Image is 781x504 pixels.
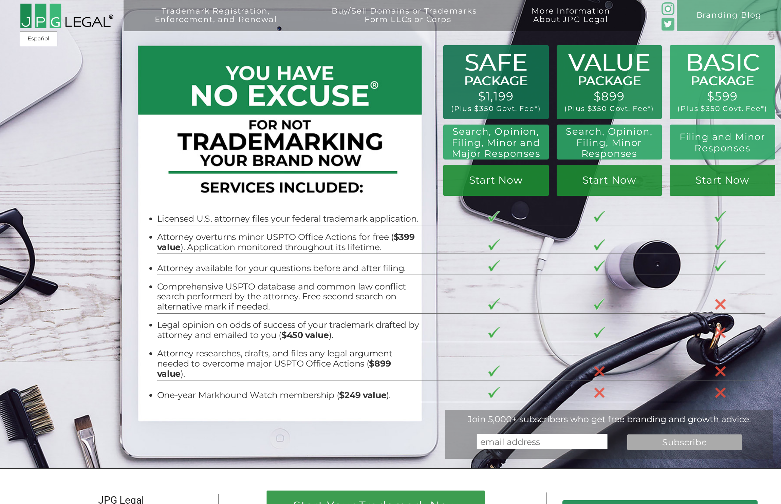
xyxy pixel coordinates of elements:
[594,387,606,399] img: X-30-3.png
[157,263,420,273] li: Attorney available for your questions before and after filing.
[157,213,420,224] li: Licensed U.S. attorney files your federal trademark application.
[20,3,113,29] img: 2016-logo-black-letters-3-r.png
[563,126,656,159] h2: Search, Opinion, Filing, Minor Responses
[508,7,633,38] a: More InformationAbout JPG Legal
[488,327,500,338] img: checkmark-border-3.png
[157,348,420,379] li: Attorney researches, drafts, and files any legal argument needed to overcome major USPTO Office A...
[443,165,549,196] a: Start Now
[594,260,606,272] img: checkmark-border-3.png
[594,298,606,310] img: checkmark-border-3.png
[488,211,500,222] img: checkmark-border-3.png
[714,239,726,250] img: checkmark-border-3.png
[676,131,769,153] h2: Filing and Minor Responses
[308,7,500,38] a: Buy/Sell Domains or Trademarks– Form LLCs or Corps
[488,298,500,310] img: checkmark-border-3.png
[557,165,662,196] a: Start Now
[714,327,726,339] img: X-30-3.png
[488,387,500,398] img: checkmark-border-3.png
[714,260,726,272] img: checkmark-border-3.png
[22,33,55,45] a: Español
[594,211,606,222] img: checkmark-border-3.png
[131,7,300,38] a: Trademark Registration,Enforcement, and Renewal
[157,320,420,340] li: Legal opinion on odds of success of your trademark drafted by attorney and emailed to you ( ).
[594,366,606,377] img: X-30-3.png
[339,390,386,400] b: $249 value
[662,18,674,31] img: Twitter_Social_Icon_Rounded_Square_Color-mid-green3-90.png
[488,366,500,377] img: checkmark-border-3.png
[157,390,420,400] li: One-year Markhound Watch membership ( ).
[627,434,742,450] input: Subscribe
[670,165,775,196] a: Start Now
[157,281,420,312] li: Comprehensive USPTO database and common law conflict search performed by the attorney. Free secon...
[448,126,544,159] h2: Search, Opinion, Filing, Minor and Major Responses
[157,232,420,252] li: Attorney overturns minor USPTO Office Actions for free ( ). Application monitored throughout its ...
[594,327,606,338] img: checkmark-border-3.png
[157,231,415,252] b: $399 value
[477,434,608,449] input: email address
[281,330,329,340] b: $450 value
[445,414,773,424] div: Join 5,000+ subscribers who get free branding and growth advice.
[714,366,726,377] img: X-30-3.png
[488,239,500,250] img: checkmark-border-3.png
[662,2,674,15] img: glyph-logo_May2016-green3-90.png
[157,358,391,379] b: $899 value
[714,211,726,222] img: checkmark-border-3.png
[488,260,500,272] img: checkmark-border-3.png
[714,298,726,310] img: X-30-3.png
[714,387,726,399] img: X-30-3.png
[594,239,606,250] img: checkmark-border-3.png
